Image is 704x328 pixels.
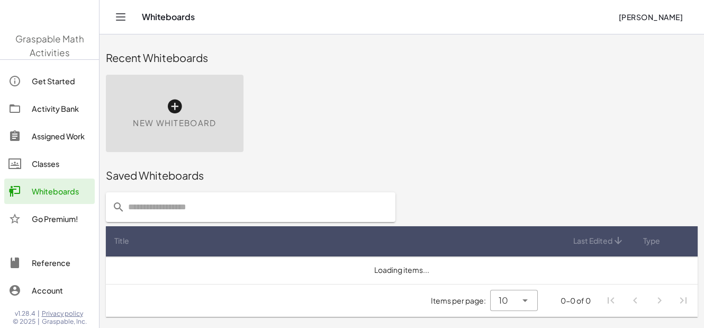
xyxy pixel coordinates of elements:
[112,8,129,25] button: Toggle navigation
[4,250,95,276] a: Reference
[4,96,95,121] a: Activity Bank
[4,151,95,176] a: Classes
[15,309,35,318] span: v1.28.4
[32,185,91,198] div: Whiteboards
[4,278,95,303] a: Account
[114,235,129,246] span: Title
[15,33,84,58] span: Graspable Math Activities
[4,123,95,149] a: Assigned Work
[32,212,91,225] div: Go Premium!
[32,75,91,87] div: Get Started
[32,102,91,115] div: Activity Bank
[38,317,40,326] span: |
[38,309,40,318] span: |
[610,7,691,26] button: [PERSON_NAME]
[106,168,698,183] div: Saved Whiteboards
[42,317,87,326] span: Graspable, Inc.
[32,157,91,170] div: Classes
[431,295,490,306] span: Items per page:
[133,117,216,129] span: New Whiteboard
[106,256,698,284] td: Loading items...
[4,68,95,94] a: Get Started
[32,284,91,297] div: Account
[106,50,698,65] div: Recent Whiteboards
[32,130,91,143] div: Assigned Work
[618,12,683,22] span: [PERSON_NAME]
[573,235,612,246] span: Last Edited
[13,317,35,326] span: © 2025
[4,179,95,204] a: Whiteboards
[32,256,91,269] div: Reference
[112,201,125,214] i: prepended action
[561,295,591,306] div: 0-0 of 0
[42,309,87,318] a: Privacy policy
[599,289,696,313] nav: Pagination Navigation
[499,294,508,307] span: 10
[643,235,660,246] span: Type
